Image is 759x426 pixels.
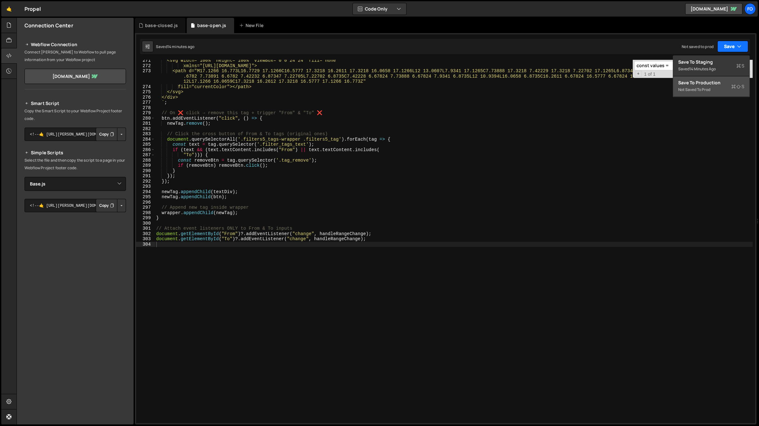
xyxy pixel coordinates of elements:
[24,199,126,212] textarea: <!--🤙 [URL][PERSON_NAME][DOMAIN_NAME]> <script>document.addEventListener("DOMContentLoaded", func...
[136,215,155,221] div: 299
[685,3,742,15] a: [DOMAIN_NAME]
[136,105,155,111] div: 278
[136,200,155,205] div: 296
[136,58,155,63] div: 271
[96,199,117,212] button: Copy
[678,86,744,94] div: Not saved to prod
[136,152,155,158] div: 287
[136,168,155,174] div: 290
[136,131,155,137] div: 283
[24,128,126,141] textarea: <!--🤙 [URL][PERSON_NAME][DOMAIN_NAME]> <script>document.addEventListener("DOMContentLoaded", func...
[682,44,714,49] div: Not saved to prod
[24,284,127,341] iframe: YouTube video player
[136,226,155,231] div: 301
[136,236,155,242] div: 303
[96,128,117,141] button: Copy
[136,173,155,179] div: 291
[136,100,155,105] div: 277
[145,22,178,29] div: base-closed.js
[1,1,17,17] a: 🤙
[136,121,155,126] div: 281
[136,205,155,210] div: 297
[136,137,155,142] div: 284
[689,66,716,72] div: 14 minutes ago
[24,22,73,29] h2: Connection Center
[136,158,155,163] div: 288
[673,56,749,76] button: Save to StagingS Saved14 minutes ago
[156,44,194,49] div: Saved
[136,189,155,195] div: 294
[136,95,155,100] div: 276
[736,63,744,69] span: S
[678,65,744,73] div: Saved
[136,221,155,226] div: 300
[136,116,155,121] div: 280
[634,61,714,70] input: Search for
[24,149,126,157] h2: Simple Scripts
[136,184,155,189] div: 293
[24,69,126,84] a: [DOMAIN_NAME]
[136,242,155,247] div: 304
[136,84,155,90] div: 274
[673,76,749,97] button: Save to ProductionS Not saved to prod
[136,126,155,132] div: 282
[167,44,194,49] div: 14 minutes ago
[136,179,155,184] div: 292
[136,231,155,237] div: 302
[136,210,155,216] div: 298
[642,72,658,77] span: 1 of 1
[96,128,126,141] div: Button group with nested dropdown
[24,157,126,172] p: Select the file and then copy the script to a page in your Webflow Project footer code.
[136,63,155,69] div: 272
[136,142,155,147] div: 285
[717,41,748,52] button: Save
[136,147,155,153] div: 286
[136,89,155,95] div: 275
[24,41,126,48] h2: Webflow Connection
[136,194,155,200] div: 295
[24,48,126,64] p: Connect [PERSON_NAME] to Webflow to pull page information from your Webflow project
[24,223,127,280] iframe: YouTube video player
[96,199,126,212] div: Button group with nested dropdown
[24,5,41,13] div: Propel
[136,68,155,84] div: 273
[136,110,155,116] div: 279
[24,107,126,122] p: Copy the Smart Script to your Webflow Project footer code.
[24,100,126,107] h2: Smart Script
[197,22,226,29] div: base-open.js
[744,3,756,15] a: fo
[353,3,406,15] button: Code Only
[136,163,155,168] div: 289
[678,80,744,86] div: Save to Production
[635,71,642,77] span: Toggle Replace mode
[239,22,266,29] div: New File
[731,83,744,90] span: S
[678,59,744,65] div: Save to Staging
